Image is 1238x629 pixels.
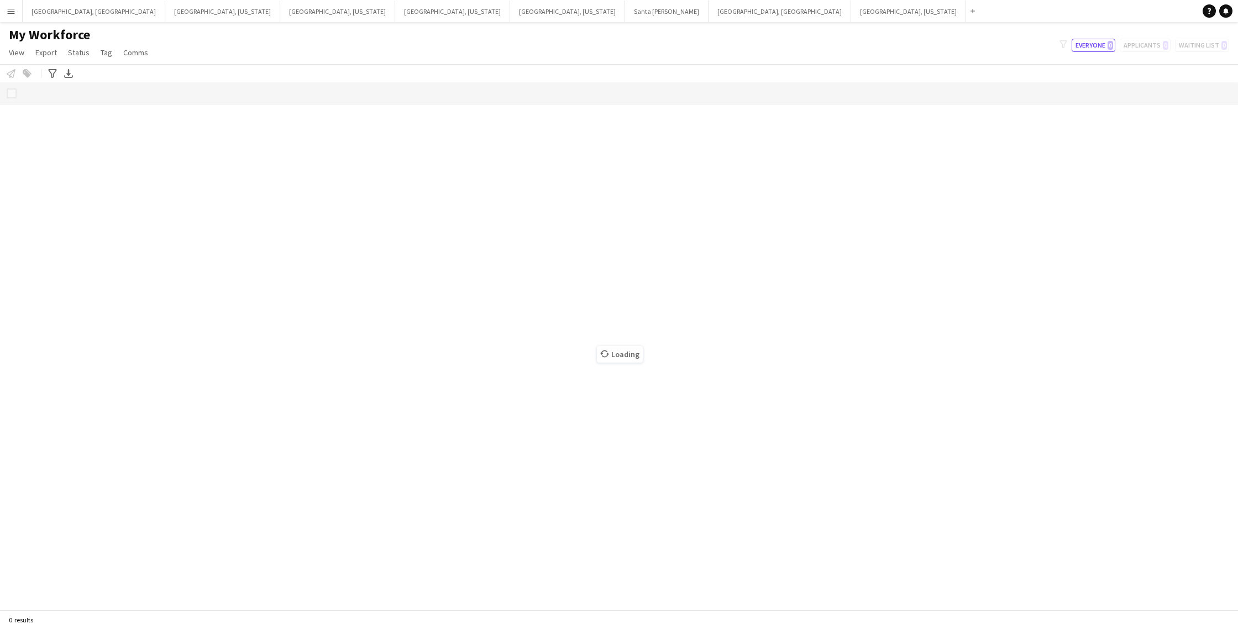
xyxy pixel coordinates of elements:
[62,67,75,80] app-action-btn: Export XLSX
[395,1,510,22] button: [GEOGRAPHIC_DATA], [US_STATE]
[9,27,90,43] span: My Workforce
[64,45,94,60] a: Status
[1108,41,1113,50] span: 0
[119,45,153,60] a: Comms
[597,346,643,363] span: Loading
[68,48,90,57] span: Status
[851,1,966,22] button: [GEOGRAPHIC_DATA], [US_STATE]
[4,45,29,60] a: View
[625,1,709,22] button: Santa [PERSON_NAME]
[31,45,61,60] a: Export
[280,1,395,22] button: [GEOGRAPHIC_DATA], [US_STATE]
[123,48,148,57] span: Comms
[96,45,117,60] a: Tag
[9,48,24,57] span: View
[1072,39,1115,52] button: Everyone0
[101,48,112,57] span: Tag
[165,1,280,22] button: [GEOGRAPHIC_DATA], [US_STATE]
[23,1,165,22] button: [GEOGRAPHIC_DATA], [GEOGRAPHIC_DATA]
[510,1,625,22] button: [GEOGRAPHIC_DATA], [US_STATE]
[709,1,851,22] button: [GEOGRAPHIC_DATA], [GEOGRAPHIC_DATA]
[46,67,59,80] app-action-btn: Advanced filters
[35,48,57,57] span: Export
